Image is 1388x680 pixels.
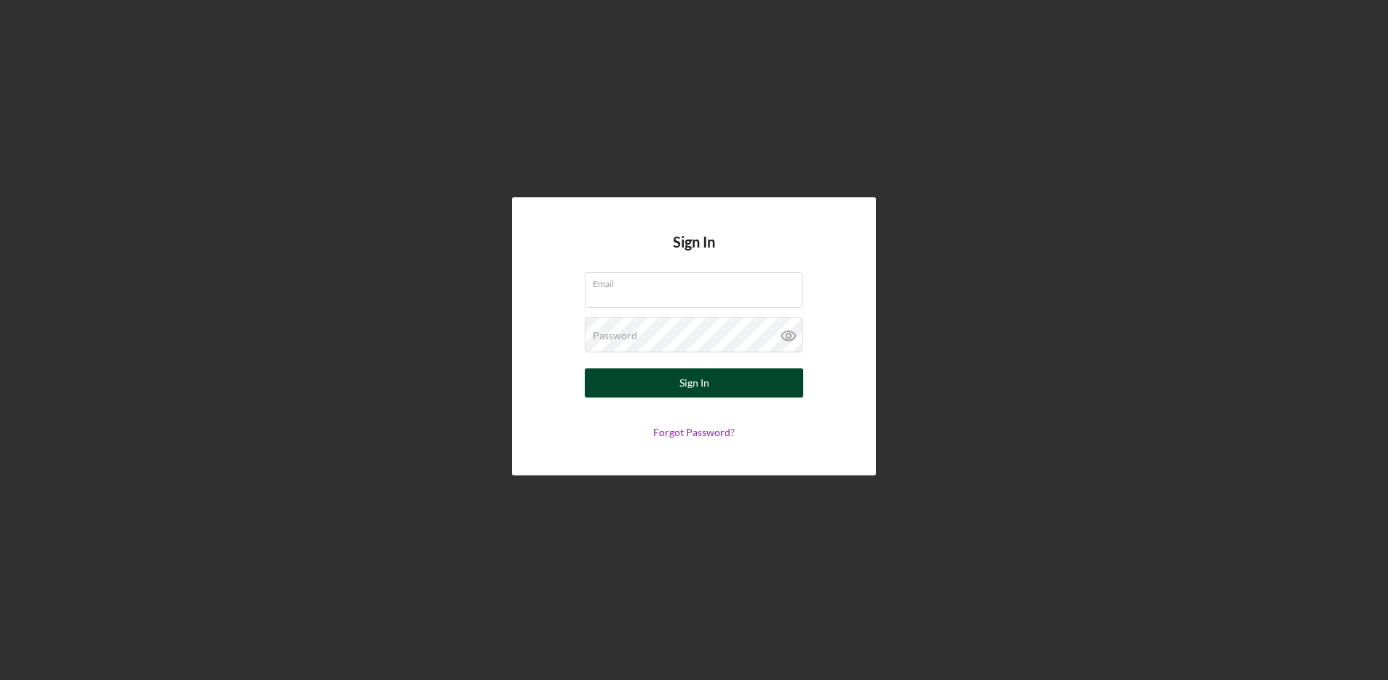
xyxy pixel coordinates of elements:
h4: Sign In [673,234,715,272]
label: Email [593,273,803,289]
div: Sign In [679,368,709,398]
label: Password [593,330,637,341]
button: Sign In [585,368,803,398]
a: Forgot Password? [653,426,735,438]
